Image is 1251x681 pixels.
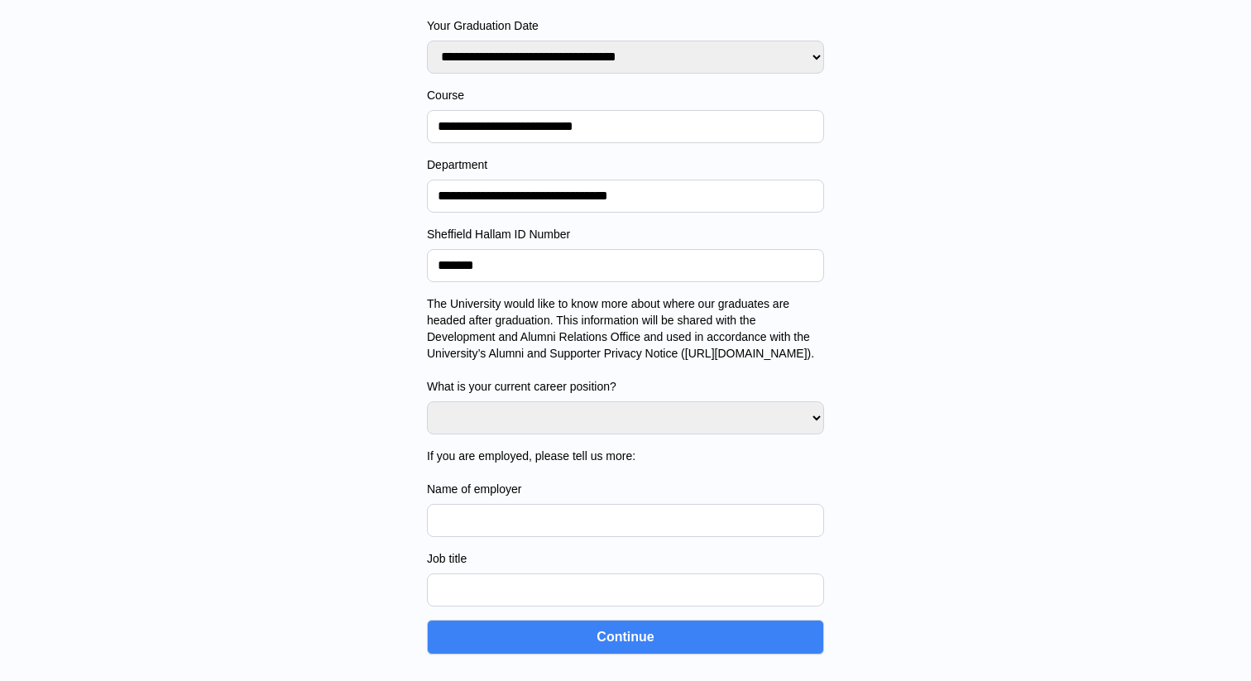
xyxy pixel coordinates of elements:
[427,448,824,497] label: If you are employed, please tell us more: Name of employer
[427,87,824,103] label: Course
[427,295,824,395] label: The University would like to know more about where our graduates are headed after graduation. Thi...
[427,550,824,567] label: Job title
[427,17,824,34] label: Your Graduation Date
[427,156,824,173] label: Department
[427,226,824,242] label: Sheffield Hallam ID Number
[427,620,824,655] button: Continue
